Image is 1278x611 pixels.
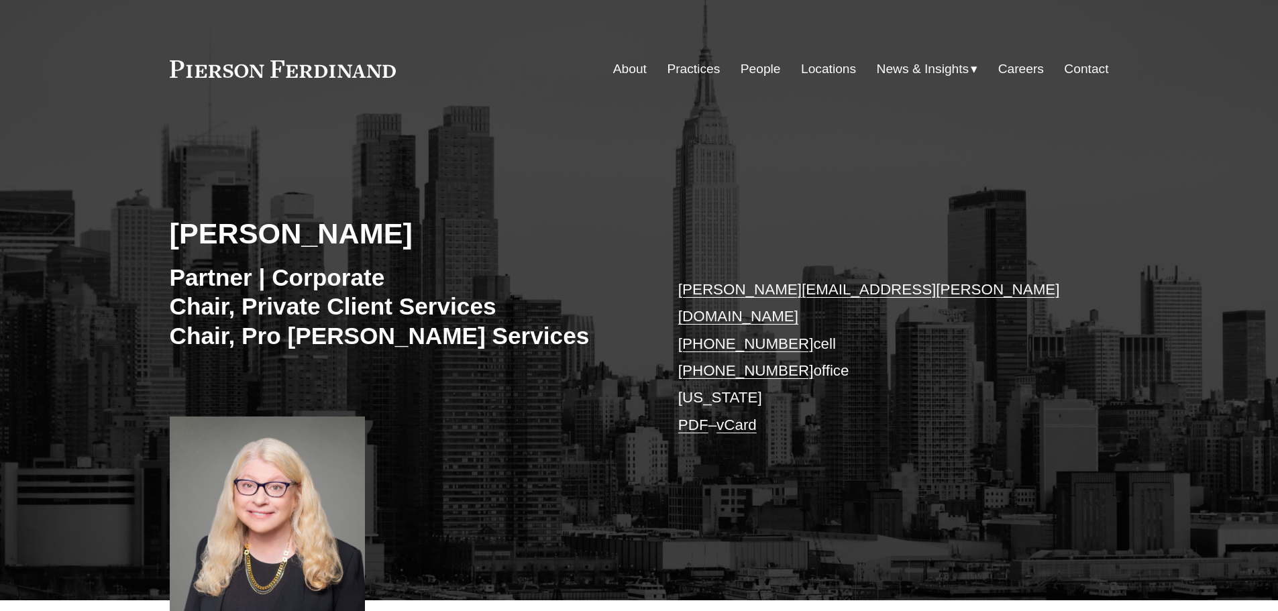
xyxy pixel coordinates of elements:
[877,58,969,81] span: News & Insights
[716,416,757,433] a: vCard
[613,56,647,82] a: About
[667,56,720,82] a: Practices
[678,335,814,352] a: [PHONE_NUMBER]
[678,276,1069,439] p: cell office [US_STATE] –
[801,56,856,82] a: Locations
[170,263,639,351] h3: Partner | Corporate Chair, Private Client Services Chair, Pro [PERSON_NAME] Services
[998,56,1044,82] a: Careers
[877,56,978,82] a: folder dropdown
[678,362,814,379] a: [PHONE_NUMBER]
[741,56,781,82] a: People
[170,216,639,251] h2: [PERSON_NAME]
[1064,56,1108,82] a: Contact
[678,416,708,433] a: PDF
[678,281,1060,325] a: [PERSON_NAME][EMAIL_ADDRESS][PERSON_NAME][DOMAIN_NAME]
